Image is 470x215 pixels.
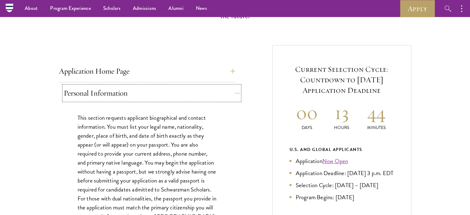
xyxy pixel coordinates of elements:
[290,157,394,166] li: Application
[290,169,394,178] li: Application Deadline: [DATE] 3 p.m. EDT
[290,193,394,202] li: Program Begins: [DATE]
[59,64,235,79] button: Application Home Page
[290,181,394,190] li: Selection Cycle: [DATE] – [DATE]
[359,101,394,124] h2: 44
[64,86,240,101] button: Personal Information
[324,101,359,124] h2: 13
[290,64,394,96] h5: Current Selection Cycle: Countdown to [DATE] Application Deadline
[324,124,359,131] p: Hours
[359,124,394,131] p: Minutes
[322,157,348,166] a: Now Open
[290,101,324,124] h2: 00
[290,146,394,153] div: U.S. and Global Applicants
[290,124,324,131] p: Days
